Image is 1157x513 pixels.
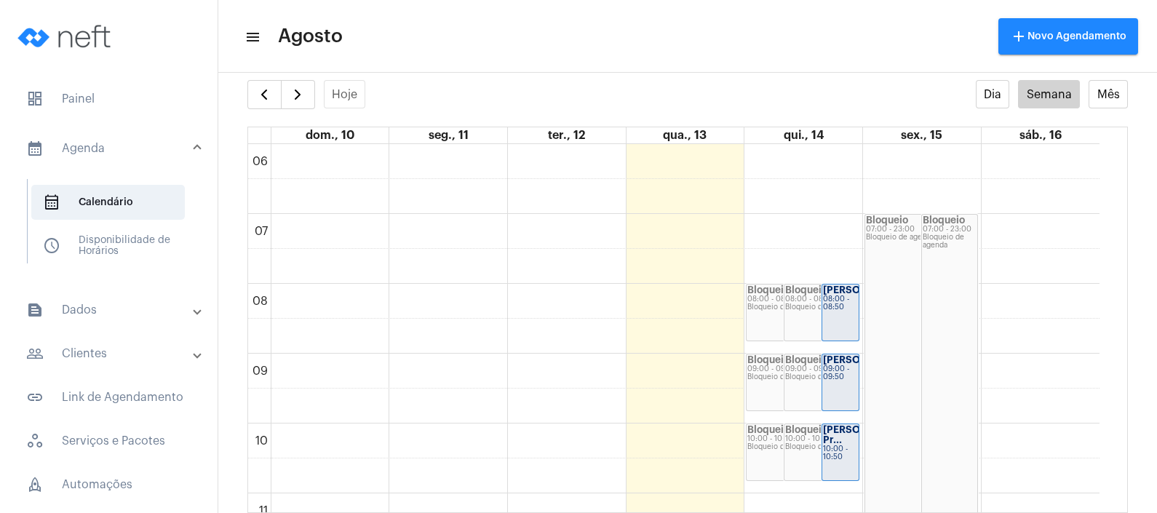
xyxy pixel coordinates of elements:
[898,127,945,143] a: 15 de agosto de 2025
[1017,127,1065,143] a: 16 de agosto de 2025
[26,345,194,362] mat-panel-title: Clientes
[250,365,271,378] div: 09
[747,355,790,365] strong: Bloqueio
[9,293,218,327] mat-expansion-panel-header: sidenav iconDados
[43,194,60,211] span: sidenav icon
[866,226,977,234] div: 07:00 - 23:00
[823,425,904,445] strong: [PERSON_NAME] Pr...
[747,425,790,434] strong: Bloqueio
[26,389,44,406] mat-icon: sidenav icon
[747,285,790,295] strong: Bloqueio
[923,226,977,234] div: 07:00 - 23:00
[747,303,820,311] div: Bloqueio de agenda
[9,336,218,371] mat-expansion-panel-header: sidenav iconClientes
[823,365,858,381] div: 09:00 - 09:50
[26,90,44,108] span: sidenav icon
[785,443,858,451] div: Bloqueio de agenda
[976,80,1010,108] button: Dia
[250,155,271,168] div: 06
[823,295,858,311] div: 08:00 - 08:50
[785,365,858,373] div: 09:00 - 09:50
[747,443,820,451] div: Bloqueio de agenda
[785,355,827,365] strong: Bloqueio
[823,445,858,461] div: 10:00 - 10:50
[923,215,965,225] strong: Bloqueio
[785,295,858,303] div: 08:00 - 08:50
[866,234,977,242] div: Bloqueio de agenda
[747,295,820,303] div: 08:00 - 08:50
[426,127,472,143] a: 11 de agosto de 2025
[31,185,185,220] span: Calendário
[15,423,203,458] span: Serviços e Pacotes
[9,125,218,172] mat-expansion-panel-header: sidenav iconAgenda
[9,172,218,284] div: sidenav iconAgenda
[26,140,44,157] mat-icon: sidenav icon
[1018,80,1080,108] button: Semana
[785,425,827,434] strong: Bloqueio
[244,28,259,46] mat-icon: sidenav icon
[15,467,203,502] span: Automações
[43,237,60,255] span: sidenav icon
[1010,28,1027,45] mat-icon: add
[278,25,343,48] span: Agosto
[26,301,44,319] mat-icon: sidenav icon
[303,127,357,143] a: 10 de agosto de 2025
[252,225,271,238] div: 07
[785,435,858,443] div: 10:00 - 10:50
[250,295,271,308] div: 08
[26,140,194,157] mat-panel-title: Agenda
[324,80,366,108] button: Hoje
[26,432,44,450] span: sidenav icon
[15,380,203,415] span: Link de Agendamento
[747,373,820,381] div: Bloqueio de agenda
[12,7,121,65] img: logo-neft-novo-2.png
[660,127,709,143] a: 13 de agosto de 2025
[31,228,185,263] span: Disponibilidade de Horários
[823,285,904,295] strong: [PERSON_NAME]
[247,80,282,109] button: Semana Anterior
[823,355,913,365] strong: [PERSON_NAME]...
[253,434,271,448] div: 10
[785,373,858,381] div: Bloqueio de agenda
[785,285,827,295] strong: Bloqueio
[1010,31,1126,41] span: Novo Agendamento
[747,435,820,443] div: 10:00 - 10:50
[785,303,858,311] div: Bloqueio de agenda
[281,80,315,109] button: Próximo Semana
[998,18,1138,55] button: Novo Agendamento
[866,215,908,225] strong: Bloqueio
[26,345,44,362] mat-icon: sidenav icon
[747,365,820,373] div: 09:00 - 09:50
[15,81,203,116] span: Painel
[26,301,194,319] mat-panel-title: Dados
[1089,80,1128,108] button: Mês
[923,234,977,250] div: Bloqueio de agenda
[781,127,827,143] a: 14 de agosto de 2025
[545,127,588,143] a: 12 de agosto de 2025
[26,476,44,493] span: sidenav icon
